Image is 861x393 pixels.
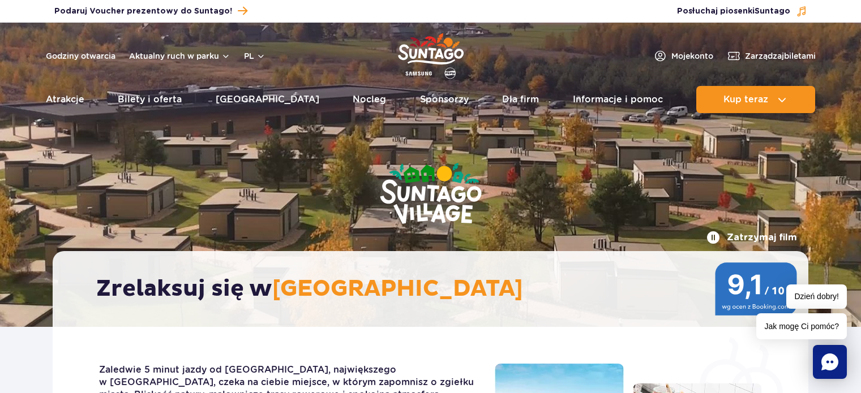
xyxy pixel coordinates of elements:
a: Godziny otwarcia [46,50,115,62]
button: Aktualny ruch w parku [129,51,230,61]
div: Chat [813,345,847,379]
span: Jak mogę Ci pomóc? [756,313,847,339]
a: Mojekonto [653,49,713,63]
a: Nocleg [353,86,386,113]
img: 9,1/10 wg ocen z Booking.com [715,262,797,316]
span: Suntago [755,7,790,15]
span: Podaruj Voucher prezentowy do Suntago! [54,6,232,17]
h2: Zrelaksuj się w [96,275,776,303]
a: Sponsorzy [420,86,469,113]
button: Posłuchaj piosenkiSuntago [677,6,807,17]
a: Podaruj Voucher prezentowy do Suntago! [54,3,247,19]
span: [GEOGRAPHIC_DATA] [272,275,523,303]
a: Zarządzajbiletami [727,49,816,63]
a: [GEOGRAPHIC_DATA] [216,86,319,113]
span: Posłuchaj piosenki [677,6,790,17]
a: Park of Poland [398,28,464,80]
a: Bilety i oferta [118,86,182,113]
button: Kup teraz [696,86,815,113]
a: Dla firm [502,86,539,113]
button: Zatrzymaj film [706,231,797,244]
a: Atrakcje [46,86,84,113]
span: Zarządzaj biletami [745,50,816,62]
img: Suntago Village [335,119,527,270]
span: Kup teraz [723,94,768,105]
span: Moje konto [671,50,713,62]
span: Dzień dobry! [786,284,847,309]
a: Informacje i pomoc [573,86,663,113]
button: pl [244,50,265,62]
